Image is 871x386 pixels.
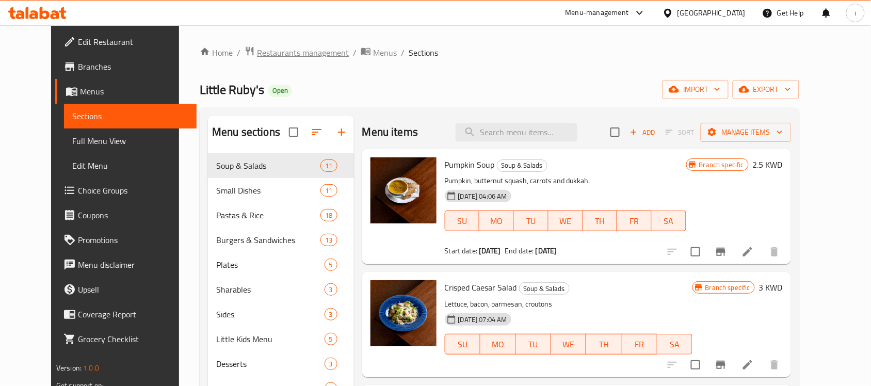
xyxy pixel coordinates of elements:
[663,80,729,99] button: import
[370,280,437,346] img: Crisped Caesar Salad
[445,298,692,311] p: Lettuce, bacon, parmesan, croutons
[208,252,353,277] div: Plates5
[401,46,405,59] li: /
[78,209,188,221] span: Coupons
[208,302,353,327] div: Sides3
[479,244,501,258] b: [DATE]
[362,124,418,140] h2: Menu items
[741,83,791,96] span: export
[626,124,659,140] span: Add item
[55,277,197,302] a: Upsell
[604,121,626,143] span: Select section
[621,214,648,229] span: FR
[353,46,357,59] li: /
[325,308,337,320] div: items
[678,7,746,19] div: [GEOGRAPHIC_DATA]
[64,128,197,153] a: Full Menu View
[485,337,511,352] span: MO
[661,337,688,352] span: SA
[753,157,783,172] h6: 2.5 KWD
[78,234,188,246] span: Promotions
[55,29,197,54] a: Edit Restaurant
[516,334,551,355] button: TU
[321,161,336,171] span: 11
[520,283,569,295] span: Soup & Salads
[622,334,657,355] button: FR
[656,214,682,229] span: SA
[449,337,476,352] span: SU
[505,244,534,258] span: End date:
[454,191,511,201] span: [DATE] 04:06 AM
[216,209,320,221] div: Pastas & Rice
[320,184,337,197] div: items
[212,124,280,140] h2: Menu sections
[449,214,476,229] span: SU
[216,358,324,370] span: Desserts
[583,211,618,231] button: TH
[329,120,354,144] button: Add section
[671,83,720,96] span: import
[483,214,510,229] span: MO
[78,283,188,296] span: Upsell
[370,157,437,223] img: Pumpkin Soup
[325,285,337,295] span: 3
[325,334,337,344] span: 5
[741,246,754,258] a: Edit menu item
[445,157,495,172] span: Pumpkin Soup
[55,302,197,327] a: Coverage Report
[208,277,353,302] div: Sharables3
[208,153,353,178] div: Soup & Salads11
[78,184,188,197] span: Choice Groups
[80,85,188,98] span: Menus
[454,315,511,325] span: [DATE] 07:04 AM
[55,178,197,203] a: Choice Groups
[245,46,349,59] a: Restaurants management
[626,124,659,140] button: Add
[659,124,701,140] span: Select section first
[216,184,320,197] span: Small Dishes
[551,334,586,355] button: WE
[762,352,787,377] button: delete
[325,359,337,369] span: 3
[55,203,197,228] a: Coupons
[854,7,856,19] span: i
[456,123,577,141] input: search
[257,46,349,59] span: Restaurants management
[200,78,264,101] span: Little Ruby's
[216,234,320,246] span: Burgers & Sandwiches
[518,214,544,229] span: TU
[56,361,82,375] span: Version:
[78,308,188,320] span: Coverage Report
[497,159,547,171] span: Soup & Salads
[520,337,547,352] span: TU
[216,259,324,271] span: Plates
[685,241,706,263] span: Select to update
[553,214,579,229] span: WE
[304,120,329,144] span: Sort sections
[325,358,337,370] div: items
[216,333,324,345] span: Little Kids Menu
[216,283,324,296] div: Sharables
[216,159,320,172] span: Soup & Salads
[55,252,197,277] a: Menu disclaimer
[708,352,733,377] button: Branch-specific-item
[701,123,791,142] button: Manage items
[321,186,336,196] span: 11
[445,334,480,355] button: SU
[701,283,754,293] span: Branch specific
[283,121,304,143] span: Select all sections
[216,308,324,320] span: Sides
[480,334,515,355] button: MO
[709,126,783,139] span: Manage items
[586,334,621,355] button: TH
[208,178,353,203] div: Small Dishes11
[78,333,188,345] span: Grocery Checklist
[555,337,582,352] span: WE
[78,259,188,271] span: Menu disclaimer
[208,351,353,376] div: Desserts3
